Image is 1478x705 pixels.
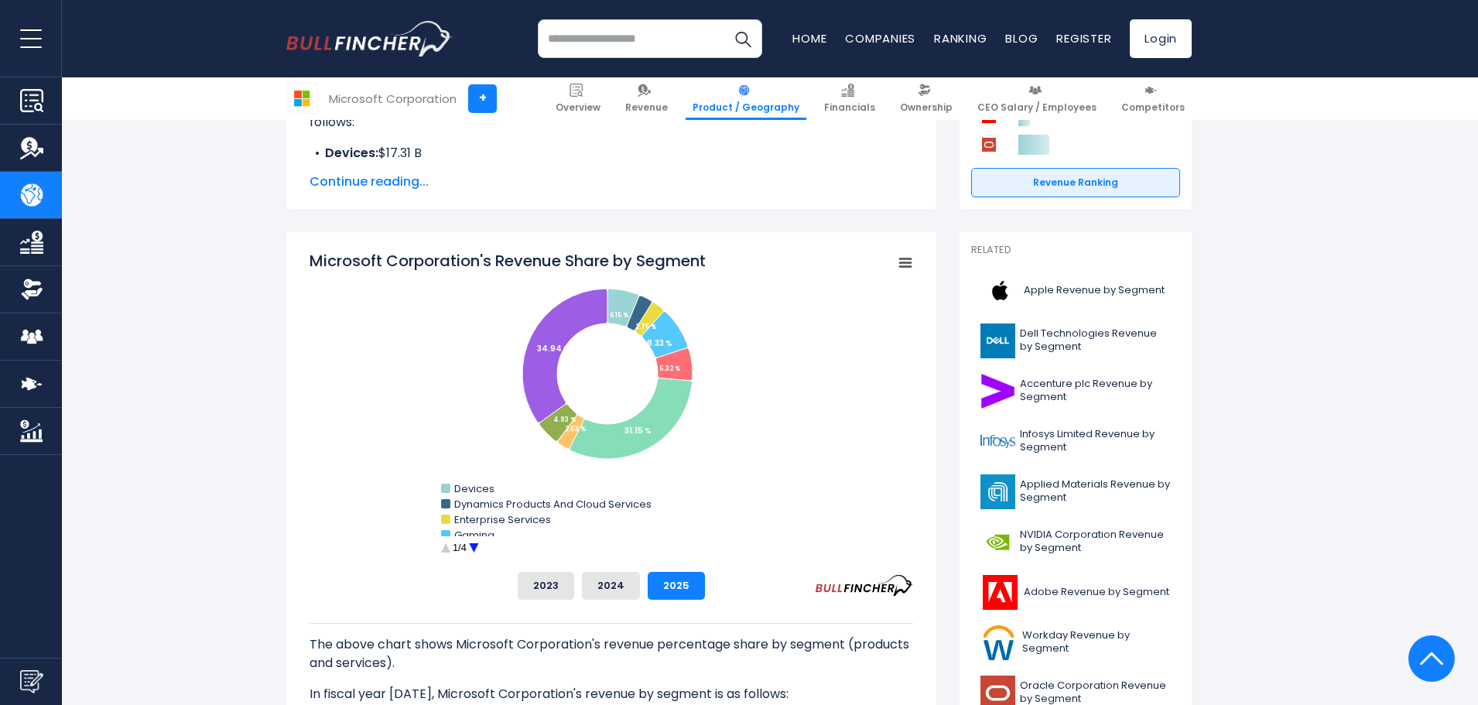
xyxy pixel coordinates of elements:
a: Dell Technologies Revenue by Segment [971,320,1180,362]
span: Adobe Revenue by Segment [1024,586,1169,599]
span: Workday Revenue by Segment [1022,629,1171,655]
tspan: 34.94 % [537,343,570,354]
a: Home [792,30,826,46]
span: NVIDIA Corporation Revenue by Segment [1020,529,1171,555]
p: Related [971,244,1180,257]
tspan: 6.15 % [610,311,628,320]
a: Companies [845,30,915,46]
tspan: 4.93 % [553,416,576,424]
tspan: 31.15 % [624,425,652,436]
a: Applied Materials Revenue by Segment [971,471,1180,513]
img: AMAT logo [980,474,1015,509]
img: Ownership [20,278,43,301]
text: Enterprise Services [454,512,551,527]
img: DELL logo [980,323,1015,358]
a: Register [1056,30,1111,46]
a: Apple Revenue by Segment [971,269,1180,312]
span: Dell Technologies Revenue by Segment [1020,327,1171,354]
span: Revenue [625,101,668,114]
text: Gaming [454,528,494,542]
a: Login [1130,19,1192,58]
img: AAPL logo [980,273,1019,308]
div: Microsoft Corporation [329,90,457,108]
b: Devices: [325,144,378,162]
span: Continue reading... [310,173,913,191]
span: Overview [556,101,600,114]
tspan: Microsoft Corporation's Revenue Share by Segment [310,250,706,272]
p: In fiscal year [DATE], Microsoft Corporation's revenue by segment is as follows: [310,685,913,703]
span: Product / Geography [693,101,799,114]
a: Overview [549,77,607,120]
img: NVDA logo [980,525,1015,560]
img: ACN logo [980,374,1015,409]
img: bullfincher logo [286,21,453,56]
a: Blog [1005,30,1038,46]
text: 1/4 [453,542,467,553]
a: Product / Geography [686,77,806,120]
span: Ownership [900,101,953,114]
text: Dynamics Products And Cloud Services [454,497,652,512]
img: ADBE logo [980,575,1019,610]
span: Financials [824,101,875,114]
a: Ownership [893,77,960,120]
img: Oracle Corporation competitors logo [979,135,999,155]
svg: Microsoft Corporation's Revenue Share by Segment [310,250,913,560]
span: Accenture plc Revenue by Segment [1020,378,1171,404]
button: 2024 [582,572,640,600]
a: Revenue [618,77,675,120]
tspan: 8.33 % [647,337,672,349]
img: INFY logo [980,424,1015,459]
img: MSFT logo [287,84,316,113]
button: Search [724,19,762,58]
a: Workday Revenue by Segment [971,621,1180,664]
a: Competitors [1114,77,1192,120]
a: Adobe Revenue by Segment [971,571,1180,614]
img: WDAY logo [980,625,1018,660]
a: Financials [817,77,882,120]
a: Accenture plc Revenue by Segment [971,370,1180,412]
span: Infosys Limited Revenue by Segment [1020,428,1171,454]
a: CEO Salary / Employees [970,77,1103,120]
a: Infosys Limited Revenue by Segment [971,420,1180,463]
span: Applied Materials Revenue by Segment [1020,478,1171,505]
text: Devices [454,481,494,496]
li: $17.31 B [310,144,913,163]
a: NVIDIA Corporation Revenue by Segment [971,521,1180,563]
button: 2025 [648,572,705,600]
tspan: 2.63 % [565,425,586,433]
span: Apple Revenue by Segment [1024,284,1165,297]
span: CEO Salary / Employees [977,101,1097,114]
a: Go to homepage [286,21,453,56]
span: Competitors [1121,101,1185,114]
button: 2023 [518,572,574,600]
a: + [468,84,497,113]
p: The above chart shows Microsoft Corporation's revenue percentage share by segment (products and s... [310,635,913,672]
a: Revenue Ranking [971,168,1180,197]
tspan: 2.75 % [635,323,656,331]
tspan: 6.32 % [659,364,680,373]
a: Ranking [934,30,987,46]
